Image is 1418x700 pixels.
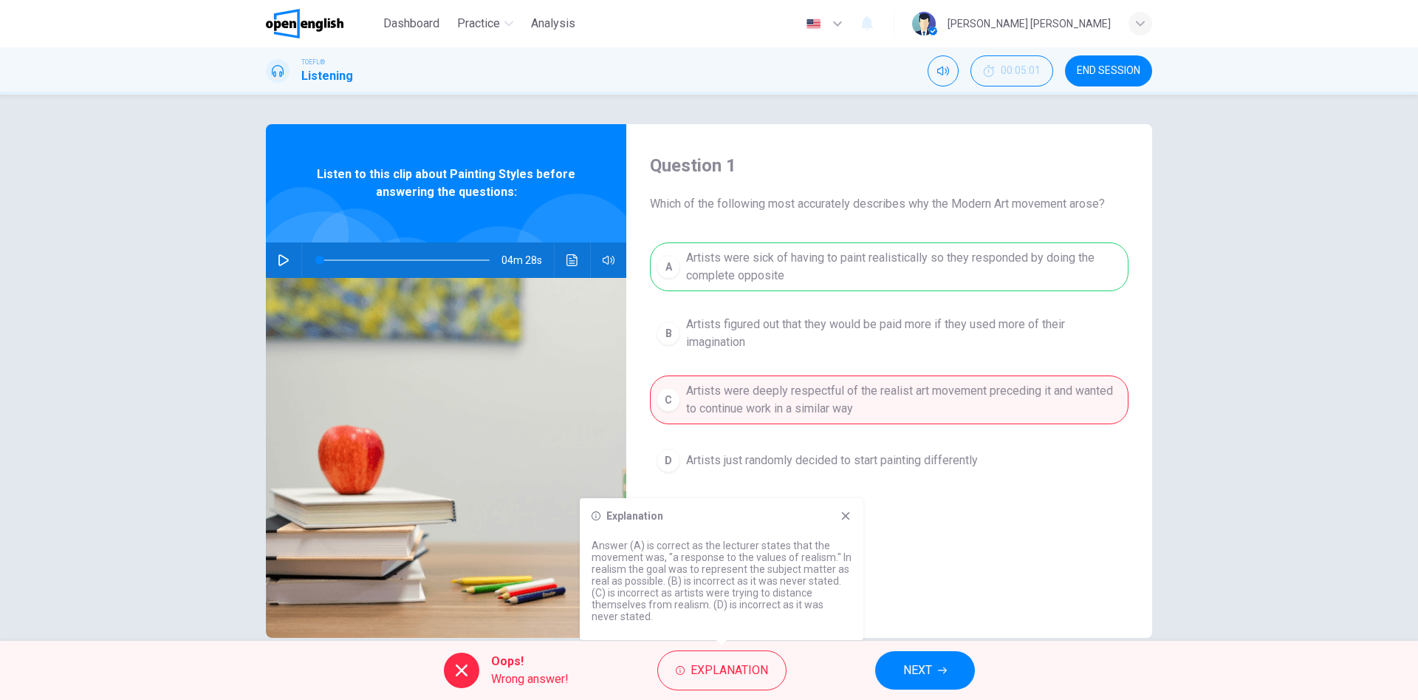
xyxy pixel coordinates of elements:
span: Which of the following most accurately describes why the Modern Art movement arose? [650,195,1128,213]
span: Analysis [531,15,575,33]
button: Click to see the audio transcription [561,242,584,278]
span: TOEFL® [301,57,325,67]
span: Dashboard [383,15,439,33]
span: END SESSION [1077,65,1140,77]
img: en [804,18,823,30]
div: Hide [970,55,1053,86]
span: 00:05:01 [1001,65,1041,77]
img: Listen to this clip about Painting Styles before answering the questions: [266,278,626,638]
span: 04m 28s [501,242,554,278]
span: Oops! [491,653,569,670]
span: NEXT [903,660,932,681]
span: Listen to this clip about Painting Styles before answering the questions: [314,166,578,201]
div: [PERSON_NAME] [PERSON_NAME] [948,15,1111,33]
h1: Listening [301,67,353,85]
span: Explanation [691,660,768,681]
h6: Explanation [606,510,663,522]
h4: Question 1 [650,154,1128,177]
div: Mute [928,55,959,86]
p: Answer (A) is correct as the lecturer states that the movement was, "a response to the values of ... [592,540,852,622]
span: Wrong answer! [491,670,569,688]
span: Practice [457,15,500,33]
img: Profile picture [912,12,936,35]
img: OpenEnglish logo [266,9,343,38]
